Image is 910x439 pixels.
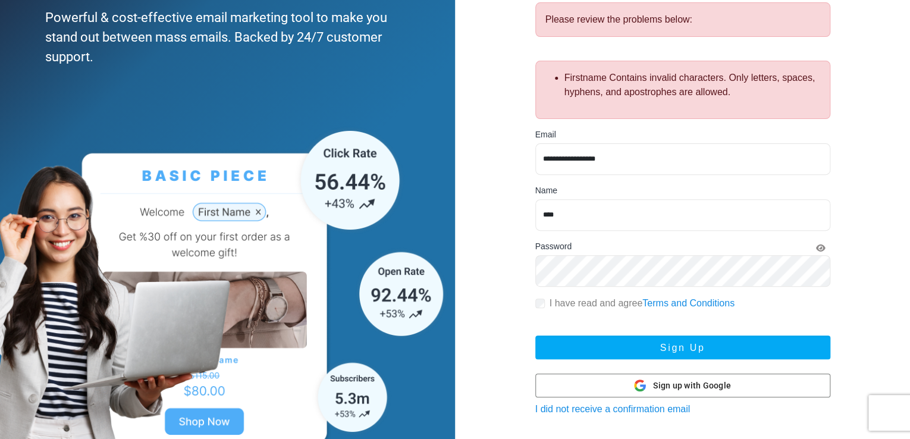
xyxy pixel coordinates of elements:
[535,335,830,359] button: Sign Up
[642,298,735,308] a: Terms and Conditions
[653,380,731,392] span: Sign up with Google
[535,374,830,397] button: Sign up with Google
[45,8,404,67] div: Powerful & cost-effective email marketing tool to make you stand out between mass emails. Backed ...
[535,404,691,414] a: I did not receive a confirmation email
[535,240,572,253] label: Password
[564,71,820,99] li: Firstname Contains invalid characters. Only letters, spaces, hyphens, and apostrophes are allowed.
[535,128,556,141] label: Email
[550,296,735,311] label: I have read and agree
[816,244,826,252] i: Show Password
[535,2,830,37] div: Please review the problems below:
[535,184,557,197] label: Name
